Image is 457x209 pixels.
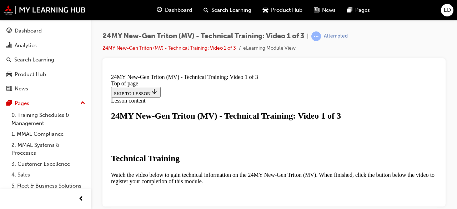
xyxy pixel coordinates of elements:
p: Watch the video below to gain technical information on the 24MY New-Gen Triton (MV). When finishe... [3,101,329,114]
span: search-icon [6,57,11,63]
span: up-icon [80,99,85,108]
a: search-iconSearch Learning [198,3,257,18]
span: Lesson content [3,26,37,33]
a: 24MY New-Gen Triton (MV) - Technical Training: Video 1 of 3 [102,45,236,51]
div: Product Hub [15,70,46,79]
a: Analytics [3,39,88,52]
button: Pages [3,97,88,110]
div: Attempted [324,33,348,40]
a: 1. MMAL Compliance [9,129,88,140]
a: guage-iconDashboard [151,3,198,18]
span: Pages [355,6,370,14]
span: guage-icon [6,28,12,34]
a: news-iconNews [308,3,341,18]
div: 24MY New-Gen Triton (MV) - Technical Training: Video 1 of 3 [3,3,329,9]
span: Dashboard [165,6,192,14]
span: Product Hub [271,6,302,14]
a: 3. Customer Excellence [9,159,88,170]
span: guage-icon [157,6,162,15]
span: chart-icon [6,43,12,49]
div: Analytics [15,41,37,50]
span: Search Learning [211,6,251,14]
span: 24MY New-Gen Triton (MV) - Technical Training: Video 1 of 3 [102,32,304,40]
a: 5. Fleet & Business Solutions [9,180,88,191]
span: search-icon [204,6,209,15]
span: pages-icon [6,100,12,107]
span: pages-icon [347,6,352,15]
a: 0. Training Schedules & Management [9,110,88,129]
div: Dashboard [15,27,42,35]
div: Pages [15,99,29,108]
span: car-icon [6,71,12,78]
div: 24MY New-Gen Triton (MV) - Technical Training: Video 1 of 3 [3,40,329,50]
a: 2. MMAL Systems & Processes [9,140,88,159]
div: Search Learning [14,56,54,64]
div: Top of page [3,9,329,16]
span: news-icon [314,6,319,15]
li: eLearning Module View [243,44,296,53]
span: learningRecordVerb_ATTEMPT-icon [311,31,321,41]
img: mmal [4,5,86,15]
span: news-icon [6,86,12,92]
button: DashboardAnalyticsSearch LearningProduct HubNews [3,23,88,97]
span: ED [444,6,451,14]
a: pages-iconPages [341,3,376,18]
a: News [3,82,88,95]
a: Product Hub [3,68,88,81]
button: ED [441,4,453,16]
strong: Technical Training [3,83,71,92]
span: | [307,32,308,40]
div: News [15,85,28,93]
a: 4. Sales [9,169,88,180]
a: Dashboard [3,24,88,38]
span: prev-icon [79,195,84,204]
span: car-icon [263,6,268,15]
a: car-iconProduct Hub [257,3,308,18]
a: Search Learning [3,53,88,66]
button: SKIP TO LESSON [3,16,52,26]
span: News [322,6,336,14]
